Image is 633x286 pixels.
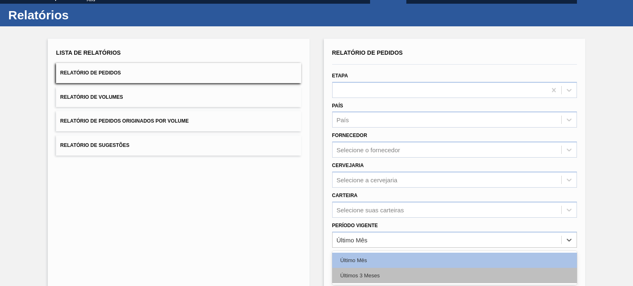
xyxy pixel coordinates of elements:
[337,146,400,153] div: Selecione o fornecedor
[337,206,404,213] div: Selecione suas carteiras
[60,142,129,148] span: Relatório de Sugestões
[60,94,123,100] span: Relatório de Volumes
[56,87,301,107] button: Relatório de Volumes
[337,236,368,243] div: Último Mês
[8,10,155,20] h1: Relatórios
[332,193,358,198] label: Carteira
[337,176,398,183] div: Selecione a cervejaria
[56,135,301,156] button: Relatório de Sugestões
[337,116,349,123] div: País
[332,268,577,283] div: Últimos 3 Meses
[60,70,121,76] span: Relatório de Pedidos
[332,163,364,168] label: Cervejaria
[332,253,577,268] div: Último Mês
[332,73,348,79] label: Etapa
[56,49,121,56] span: Lista de Relatórios
[332,103,343,109] label: País
[56,111,301,131] button: Relatório de Pedidos Originados por Volume
[332,133,367,138] label: Fornecedor
[60,118,189,124] span: Relatório de Pedidos Originados por Volume
[56,63,301,83] button: Relatório de Pedidos
[332,223,378,228] label: Período Vigente
[332,49,403,56] span: Relatório de Pedidos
